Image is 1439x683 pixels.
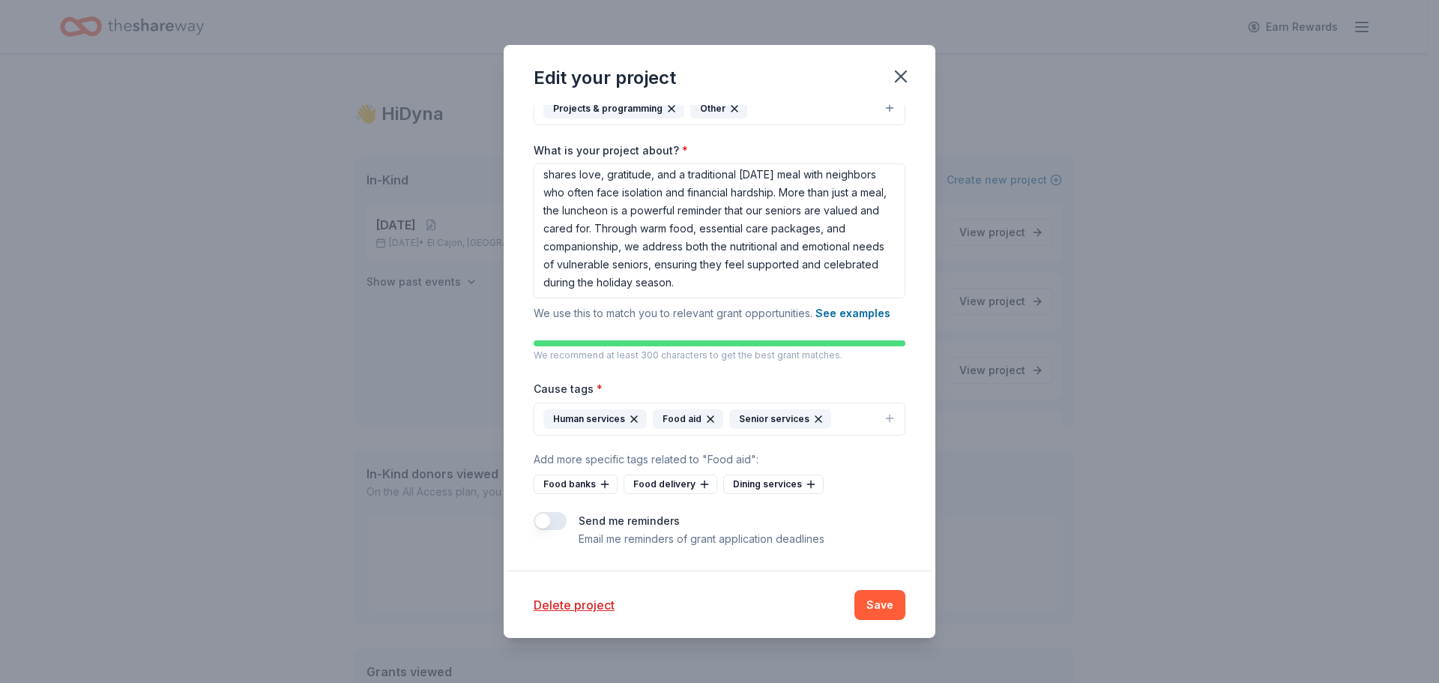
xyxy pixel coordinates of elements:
[729,409,831,429] div: Senior services
[534,475,618,494] div: Food banks
[815,304,890,322] button: See examples
[624,475,717,494] div: Food delivery
[534,66,676,90] div: Edit your project
[653,409,723,429] div: Food aid
[543,99,684,118] div: Projects & programming
[534,163,905,298] textarea: Our 5th Annual "BLISS-full [DATE] Luncheon" is a cherished community tradition that brings joy, c...
[534,307,890,319] span: We use this to match you to relevant grant opportunities.
[534,596,615,614] button: Delete project
[579,530,824,548] p: Email me reminders of grant application deadlines
[723,475,824,494] div: Dining services
[534,403,905,436] button: Human servicesFood aidSenior services
[543,409,647,429] div: Human services
[534,143,688,158] label: What is your project about?
[690,99,747,118] div: Other
[534,382,603,397] label: Cause tags
[534,349,905,361] p: We recommend at least 300 characters to get the best grant matches.
[579,514,680,527] label: Send me reminders
[534,451,905,469] div: Add more specific tags related to "Food aid" :
[854,590,905,620] button: Save
[534,92,905,125] button: Projects & programmingOther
